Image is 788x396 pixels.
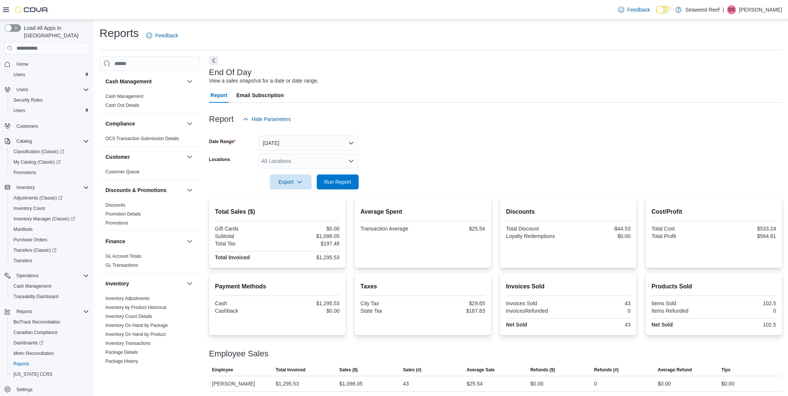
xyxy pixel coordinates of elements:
button: Inventory [105,280,184,287]
h3: Cash Management [105,78,152,85]
button: Catalog [1,136,92,146]
span: Inventory Transactions [105,340,151,346]
div: Discounts & Promotions [99,201,200,231]
span: Inventory Manager (Classic) [10,214,89,223]
a: Cash Management [10,282,54,291]
button: [US_STATE] CCRS [7,369,92,380]
span: Feedback [627,6,650,13]
div: Items Sold [651,300,712,306]
span: Reports [16,309,32,315]
button: Cash Management [7,281,92,291]
span: Customers [16,123,38,129]
button: Metrc Reconciliation [7,348,92,359]
div: 43 [403,379,409,388]
h1: Reports [99,26,139,41]
a: Inventory by Product Historical [105,305,166,310]
span: Traceabilty Dashboard [10,292,89,301]
div: 0 [570,308,631,314]
span: Promotion Details [105,211,141,217]
div: Customer [99,167,200,179]
a: Promotions [105,220,128,226]
button: Customers [1,120,92,131]
button: Cash Management [185,77,194,86]
div: Gift Cards [215,226,276,232]
span: Average Refund [657,367,692,373]
span: Classification (Classic) [13,149,64,155]
label: Locations [209,157,230,163]
span: Cash Management [105,93,143,99]
a: Home [13,60,31,69]
span: Package Details [105,349,138,355]
div: Total Tax [215,241,276,247]
a: Transfers (Classic) [10,246,59,255]
h3: Discounts & Promotions [105,186,166,194]
div: $1,098.05 [279,233,340,239]
span: Catalog [16,138,32,144]
a: Classification (Classic) [10,147,67,156]
div: $0.00 [279,308,340,314]
h2: Discounts [506,207,631,216]
button: Reports [7,359,92,369]
strong: Total Invoiced [215,254,250,260]
span: Users [13,85,89,94]
div: 0 [715,308,776,314]
div: David Schwab [727,5,736,14]
div: -$44.53 [570,226,631,232]
button: Run Report [317,174,359,189]
button: Users [1,84,92,95]
span: Promotions [13,170,36,176]
span: Users [10,70,89,79]
a: Package Details [105,350,138,355]
a: Dashboards [7,338,92,348]
h3: Employee Sales [209,349,269,358]
span: Export [274,174,307,189]
span: Users [16,87,28,93]
span: Refunds ($) [530,367,555,373]
button: Compliance [185,119,194,128]
a: Security Roles [10,96,45,105]
span: OCS Transaction Submission Details [105,136,179,142]
span: Customers [13,121,89,130]
a: Settings [13,385,36,394]
div: $1,098.05 [339,379,362,388]
p: Seaweed Reef [685,5,720,14]
span: [US_STATE] CCRS [13,371,52,377]
div: 43 [570,322,631,328]
a: Cash Out Details [105,103,139,108]
div: City Tax [361,300,421,306]
button: Users [13,85,31,94]
h3: Customer [105,153,130,161]
button: Reports [1,306,92,317]
button: Inventory [185,279,194,288]
span: Inventory by Product Historical [105,304,166,310]
div: $0.00 [570,233,631,239]
a: Users [10,106,28,115]
span: Inventory Count [10,204,89,213]
a: OCS Transaction Submission Details [105,136,179,141]
div: Cash Management [99,92,200,113]
span: Reports [10,359,89,368]
span: Cash Management [10,282,89,291]
div: $564.81 [715,233,776,239]
a: Cash Management [105,94,143,99]
span: Home [13,59,89,69]
span: Report [211,88,227,103]
div: $0.00 [530,379,543,388]
span: Cash Management [13,283,51,289]
span: Home [16,61,28,67]
a: Transfers [10,256,35,265]
span: Settings [13,385,89,394]
div: Total Profit [651,233,712,239]
a: Metrc Reconciliation [10,349,57,358]
span: Transfers [10,256,89,265]
span: Sales (#) [403,367,421,373]
button: Purchase Orders [7,235,92,245]
span: Security Roles [13,97,42,103]
div: Invoices Sold [506,300,567,306]
span: Users [13,72,25,78]
span: DS [729,5,735,14]
a: Feedback [143,28,181,43]
div: Loyalty Redemptions [506,233,567,239]
span: Manifests [10,225,89,234]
